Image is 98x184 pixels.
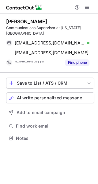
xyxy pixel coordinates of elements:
[17,95,82,100] span: AI write personalized message
[17,81,84,86] div: Save to List / ATS / CRM
[6,18,47,25] div: [PERSON_NAME]
[65,59,89,66] button: Reveal Button
[6,134,94,143] button: Notes
[6,78,94,89] button: save-profile-one-click
[15,40,85,46] span: [EMAIL_ADDRESS][DOMAIN_NAME]
[16,136,92,141] span: Notes
[6,25,94,36] div: Communications Supervisor at [US_STATE][GEOGRAPHIC_DATA]
[15,50,89,56] span: [EMAIL_ADDRESS][DOMAIN_NAME]
[17,110,65,115] span: Add to email campaign
[6,92,94,103] button: AI write personalized message
[6,4,43,11] img: ContactOut v5.3.10
[6,122,94,130] button: Find work email
[16,123,92,129] span: Find work email
[6,107,94,118] button: Add to email campaign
